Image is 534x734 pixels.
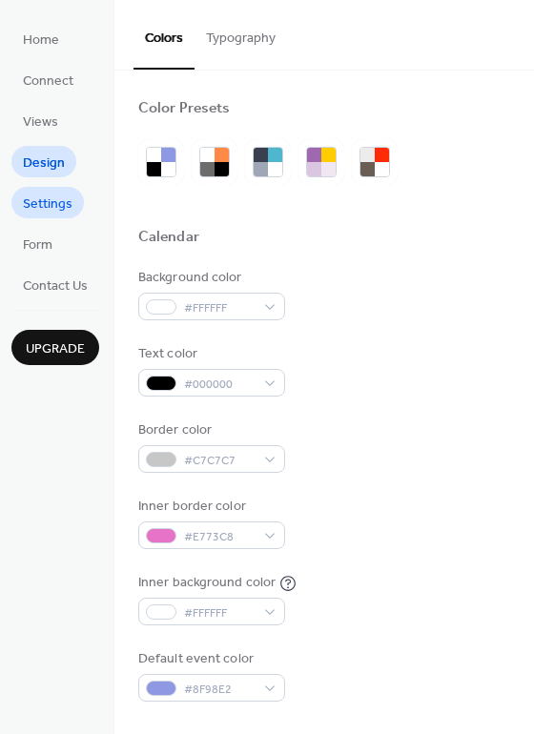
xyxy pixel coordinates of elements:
[138,228,199,248] div: Calendar
[184,451,255,471] span: #C7C7C7
[184,527,255,547] span: #E773C8
[184,680,255,700] span: #8F98E2
[184,603,255,623] span: #FFFFFF
[23,153,65,173] span: Design
[138,344,281,364] div: Text color
[23,31,59,51] span: Home
[11,64,85,95] a: Connect
[11,105,70,136] a: Views
[11,23,71,54] a: Home
[11,330,99,365] button: Upgrade
[138,99,230,119] div: Color Presets
[23,276,88,296] span: Contact Us
[23,71,73,92] span: Connect
[23,194,72,214] span: Settings
[138,573,276,593] div: Inner background color
[11,146,76,177] a: Design
[138,420,281,440] div: Border color
[138,649,281,669] div: Default event color
[11,269,99,300] a: Contact Us
[11,228,64,259] a: Form
[23,112,58,133] span: Views
[23,235,52,255] span: Form
[184,375,255,395] span: #000000
[184,298,255,318] span: #FFFFFF
[138,268,281,288] div: Background color
[138,497,281,517] div: Inner border color
[26,339,85,359] span: Upgrade
[11,187,84,218] a: Settings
